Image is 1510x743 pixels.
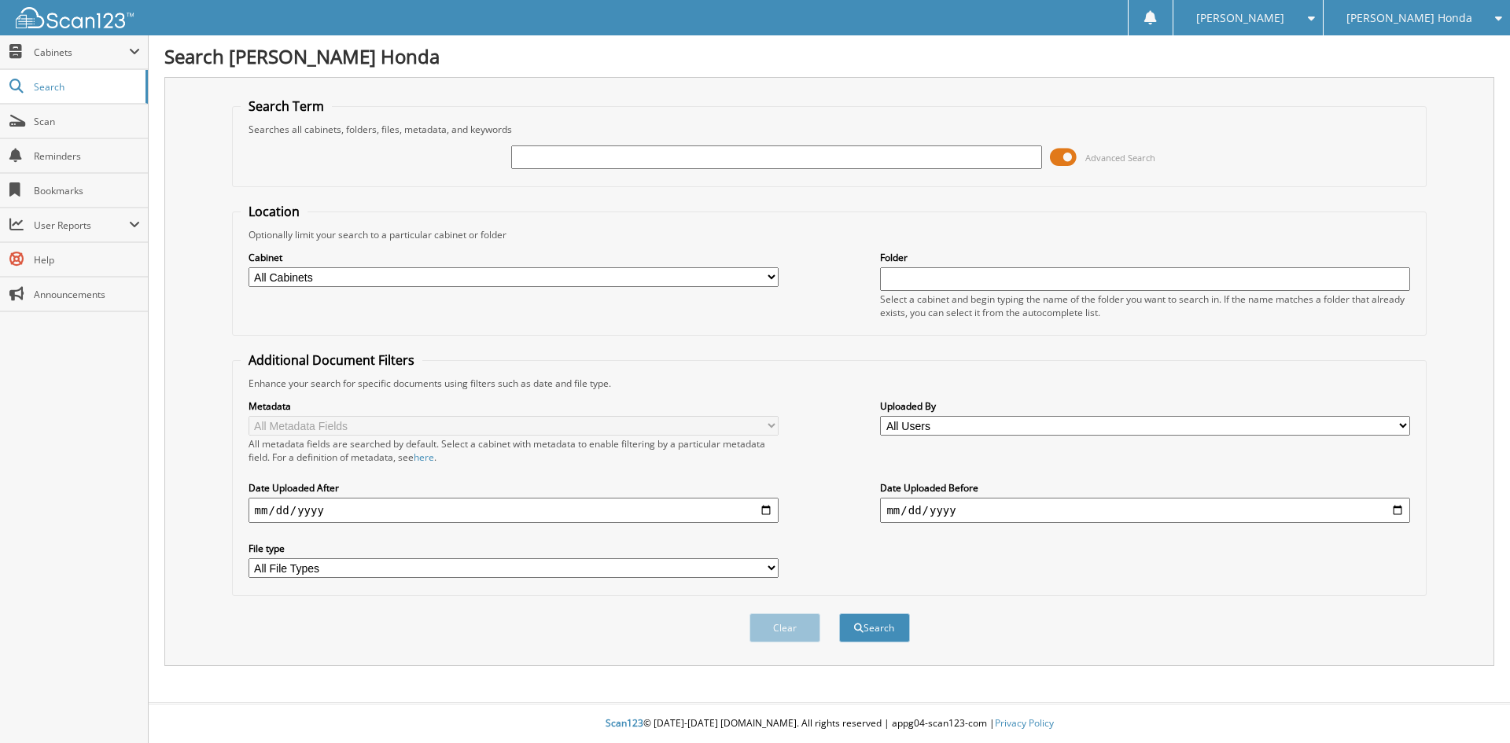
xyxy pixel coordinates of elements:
[606,716,643,730] span: Scan123
[249,251,779,264] label: Cabinet
[1196,13,1284,23] span: [PERSON_NAME]
[34,149,140,163] span: Reminders
[34,46,129,59] span: Cabinets
[34,80,138,94] span: Search
[1085,152,1155,164] span: Advanced Search
[34,115,140,128] span: Scan
[249,542,779,555] label: File type
[34,184,140,197] span: Bookmarks
[880,399,1410,413] label: Uploaded By
[249,437,779,464] div: All metadata fields are searched by default. Select a cabinet with metadata to enable filtering b...
[249,481,779,495] label: Date Uploaded After
[34,288,140,301] span: Announcements
[164,43,1494,69] h1: Search [PERSON_NAME] Honda
[34,219,129,232] span: User Reports
[880,498,1410,523] input: end
[16,7,134,28] img: scan123-logo-white.svg
[241,228,1419,241] div: Optionally limit your search to a particular cabinet or folder
[241,123,1419,136] div: Searches all cabinets, folders, files, metadata, and keywords
[995,716,1054,730] a: Privacy Policy
[241,97,332,115] legend: Search Term
[880,292,1410,319] div: Select a cabinet and begin typing the name of the folder you want to search in. If the name match...
[414,451,434,464] a: here
[249,498,779,523] input: start
[749,613,820,642] button: Clear
[1346,13,1472,23] span: [PERSON_NAME] Honda
[880,251,1410,264] label: Folder
[241,203,308,220] legend: Location
[839,613,910,642] button: Search
[880,481,1410,495] label: Date Uploaded Before
[241,351,422,369] legend: Additional Document Filters
[34,253,140,267] span: Help
[249,399,779,413] label: Metadata
[241,377,1419,390] div: Enhance your search for specific documents using filters such as date and file type.
[149,704,1510,743] div: © [DATE]-[DATE] [DOMAIN_NAME]. All rights reserved | appg04-scan123-com |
